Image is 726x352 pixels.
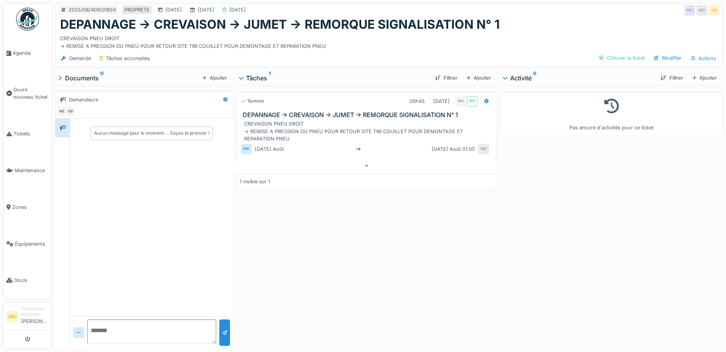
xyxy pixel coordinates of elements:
li: [PERSON_NAME] [21,306,49,328]
div: MD [455,96,466,107]
div: Ajouter [199,73,230,83]
img: Badge_color-CXgf-gQk.svg [16,8,39,31]
div: MD [684,5,695,16]
a: Équipements [3,225,52,262]
div: Ajouter [689,73,720,83]
div: 00h45 [409,98,425,105]
span: Équipements [15,240,49,248]
div: Filtrer [657,73,686,83]
div: Clôturer le ticket [596,53,648,63]
div: CREVAISON PNEU DROIT -> REMISE A PRESSION DU PNEU POUR RETOUR SITE TIBI COUILLET POUR DEMONTAGE E... [60,32,718,49]
div: Actions [688,53,719,64]
div: CREVAISON PNEU DROIT -> REMISE A PRESSION DU PNEU POUR RETOUR SITE TIBI COUILLET POUR DEMONTAGE E... [244,120,492,142]
div: Tâches [239,73,429,83]
span: Ouvrir nouveau ticket [13,86,49,101]
a: Stock [3,262,52,299]
div: Ajouter [463,73,494,83]
li: MD [7,311,18,323]
div: Activité [503,73,654,83]
span: Maintenance [15,167,49,174]
div: GB [709,5,719,16]
div: [DATE] [165,6,182,13]
div: [DATE] [433,98,450,105]
a: Agenda [3,35,52,72]
div: Responsable technicien [21,306,49,318]
div: [DATE] août [DATE] août 01:00 [252,144,478,154]
div: Tâches accomplies [106,55,150,62]
div: Aucun message pour le moment … Soyez le premier ! [94,130,209,137]
div: Modifier [651,53,685,63]
h1: DEPANNAGE -> CREVAISON -> JUMET -> REMORQUE SIGNALISATION N° 1 [60,17,500,32]
a: Ouvrir nouveau ticket [3,72,52,116]
div: GB [65,106,75,117]
div: [DATE] [198,6,214,13]
a: MD Responsable technicien[PERSON_NAME] [7,306,49,330]
span: Agenda [13,49,49,57]
div: Demande [69,55,91,62]
div: Filtrer [432,73,460,83]
div: Documents [58,73,199,83]
sup: 0 [533,73,537,83]
div: MD [57,106,68,117]
h3: DEPANNAGE -> CREVAISON -> JUMET -> REMORQUE SIGNALISATION N° 1 [243,111,494,119]
div: 1 visible sur 1 [240,178,270,185]
div: [DATE] [229,6,246,13]
sup: 1 [269,73,271,83]
div: MD [478,144,489,154]
div: Terminé [241,98,264,104]
a: Zones [3,189,52,226]
a: Maintenance [3,152,52,189]
span: Tickets [13,130,49,137]
sup: 0 [100,73,104,83]
div: MD [697,5,707,16]
div: MD [241,144,252,154]
div: Pas encore d'activités pour ce ticket [505,96,718,131]
div: PROPRETE [124,6,150,13]
span: Stock [14,277,49,284]
div: 2025/08/409/01850 [69,6,116,13]
a: Tickets [3,116,52,152]
div: MD [467,96,478,107]
div: Demandeurs [69,96,98,103]
span: Zones [12,204,49,211]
